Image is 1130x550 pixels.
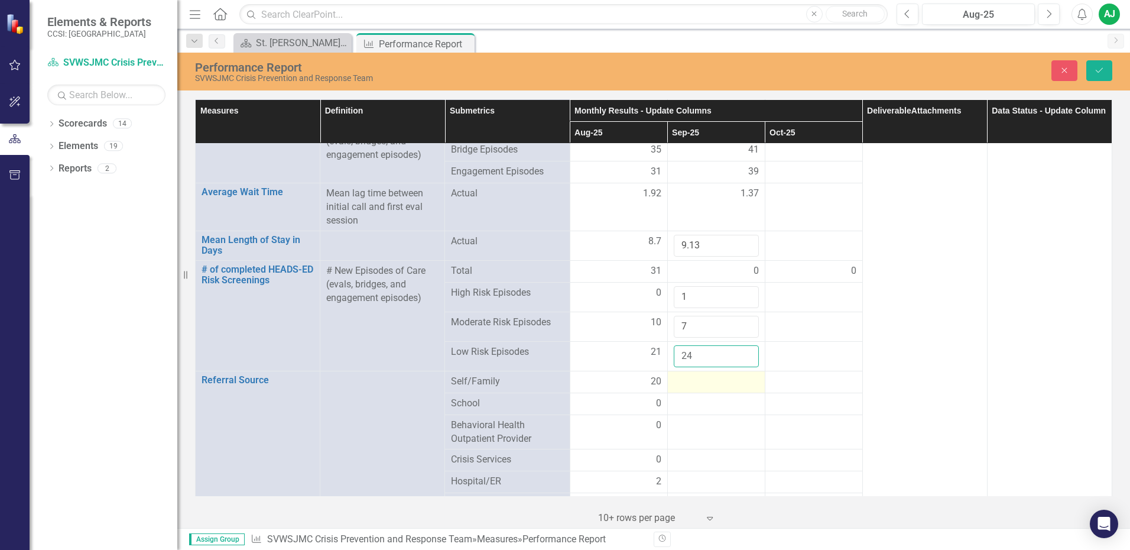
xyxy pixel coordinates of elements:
span: 20 [651,375,661,389]
div: SVWSJMC Crisis Prevention and Response Team [195,74,709,83]
span: 39 [748,165,759,179]
p: # New Episodes of Care (evals, bridges, and engagement episodes) [326,264,439,305]
span: 1.92 [643,187,661,200]
div: » » [251,533,645,546]
span: 31 [651,165,661,179]
div: Performance Report [522,533,606,545]
div: 19 [104,141,123,151]
div: Performance Report [379,37,472,51]
span: Low Risk Episodes [451,345,563,359]
div: Open Intercom Messenger [1090,510,1118,538]
div: Mean lag time between initial call and first eval session [326,187,439,228]
div: 2 [98,163,116,173]
a: Scorecards [59,117,107,131]
span: 41 [748,143,759,157]
span: Assign Group [189,533,245,545]
span: 2 [656,475,661,488]
a: Mean Length of Stay in Days [202,235,314,255]
div: St. [PERSON_NAME] Crisis Prevention & Response Team Landing Page [256,35,349,50]
span: 0 [656,286,661,300]
input: Search ClearPoint... [239,4,888,25]
span: Actual [451,235,563,248]
span: Elements & Reports [47,15,151,29]
a: SVWSJMC Crisis Prevention and Response Team [267,533,472,545]
span: Total [451,264,563,278]
a: Referral Source [202,375,314,386]
span: 0 [851,264,856,278]
span: 0 [656,419,661,432]
span: Search [842,9,868,18]
a: SVWSJMC Crisis Prevention and Response Team [47,56,165,70]
div: Aug-25 [926,8,1031,22]
div: Performance Report [195,61,709,74]
a: Average Wait Time [202,187,314,198]
div: 14 [113,119,132,129]
a: St. [PERSON_NAME] Crisis Prevention & Response Team Landing Page [236,35,349,50]
small: CCSI: [GEOGRAPHIC_DATA] [47,29,151,38]
a: Elements [59,140,98,153]
span: Crisis Services [451,453,563,467]
button: AJ [1099,4,1120,25]
button: Aug-25 [922,4,1035,25]
span: Bridge Episodes [451,143,563,157]
a: Reports [59,162,92,176]
span: Hospital/ER [451,475,563,488]
span: 21 [651,345,661,359]
span: Self/Family [451,375,563,389]
span: 0 [656,453,661,467]
span: Actual [451,187,563,200]
button: Search [826,6,885,22]
span: Behavioral Health Outpatient Provider [451,419,563,446]
input: Search Below... [47,85,165,105]
span: 0 [656,397,661,410]
img: ClearPoint Strategy [6,14,27,34]
a: Measures [477,533,518,545]
span: Engagement Episodes [451,165,563,179]
span: 10 [651,316,661,329]
span: 31 [651,264,661,278]
span: Moderate Risk Episodes [451,316,563,329]
span: 1.37 [741,187,759,200]
span: 0 [754,264,759,278]
span: 8.7 [648,235,661,248]
span: High Risk Episodes [451,286,563,300]
span: 35 [651,143,661,157]
a: # of completed HEADS-ED Risk Screenings [202,264,314,285]
span: School [451,397,563,410]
